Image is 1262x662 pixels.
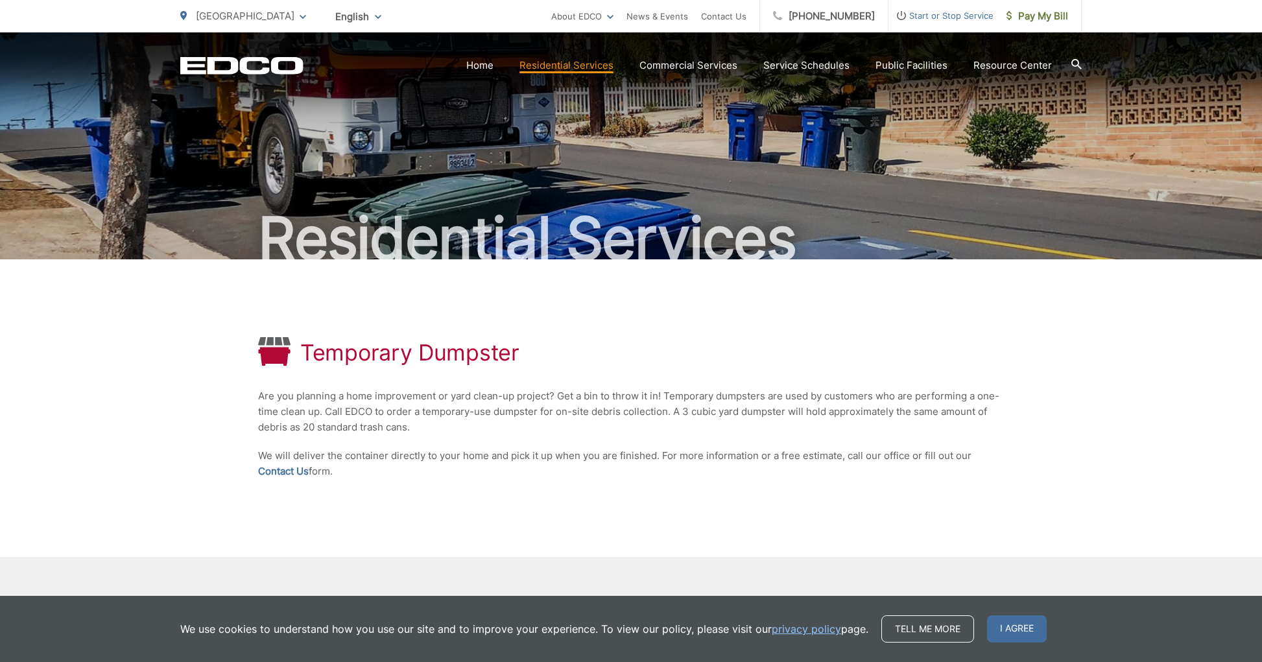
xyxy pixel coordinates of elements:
a: Contact Us [258,464,309,479]
a: Tell me more [881,615,974,643]
span: [GEOGRAPHIC_DATA] [196,10,294,22]
a: Home [466,58,494,73]
a: News & Events [626,8,688,24]
a: privacy policy [772,621,841,637]
a: Resource Center [973,58,1052,73]
p: We will deliver the container directly to your home and pick it up when you are finished. For mor... [258,448,1004,479]
p: Are you planning a home improvement or yard clean-up project? Get a bin to throw it in! Temporary... [258,388,1004,435]
span: I agree [987,615,1047,643]
h2: Residential Services [180,206,1082,271]
a: Contact Us [701,8,746,24]
a: Service Schedules [763,58,850,73]
a: EDCD logo. Return to the homepage. [180,56,304,75]
a: Public Facilities [875,58,947,73]
h1: Temporary Dumpster [300,340,519,366]
a: Residential Services [519,58,613,73]
p: We use cookies to understand how you use our site and to improve your experience. To view our pol... [180,621,868,637]
a: Commercial Services [639,58,737,73]
span: English [326,5,391,28]
span: Pay My Bill [1006,8,1068,24]
a: About EDCO [551,8,613,24]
